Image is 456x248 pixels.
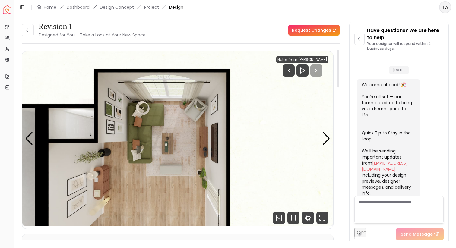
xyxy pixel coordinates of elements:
[287,212,299,224] svg: Hotspots Toggle
[367,27,444,41] p: Have questions? We are here to help.
[389,66,409,74] span: [DATE]
[22,51,333,226] div: 4 / 4
[288,25,340,36] a: Request Changes
[144,4,159,10] a: Project
[283,64,295,77] svg: Previous Track
[322,132,330,145] div: Next slide
[273,212,285,224] svg: Shop Products from this design
[299,67,306,74] svg: Play
[439,1,451,13] button: TA
[367,41,444,51] p: Your designer will respond within 2 business days.
[316,212,328,224] svg: Fullscreen
[22,51,333,226] div: Carousel
[302,212,314,224] svg: 360 View
[36,4,183,10] nav: breadcrumb
[39,32,146,38] small: Designed for You – Take a Look at Your New Space
[3,5,11,14] a: Spacejoy
[25,132,33,145] div: Previous slide
[67,4,90,10] a: Dashboard
[3,5,11,14] img: Spacejoy Logo
[100,4,134,10] li: Design Concept
[440,2,451,13] span: TA
[169,4,183,10] span: Design
[44,4,56,10] a: Home
[362,160,408,172] a: [EMAIL_ADDRESS][DOMAIN_NAME]
[22,51,333,226] img: Design Render 4
[276,56,328,63] div: Notes from [PERSON_NAME]
[39,22,146,31] h3: Revision 1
